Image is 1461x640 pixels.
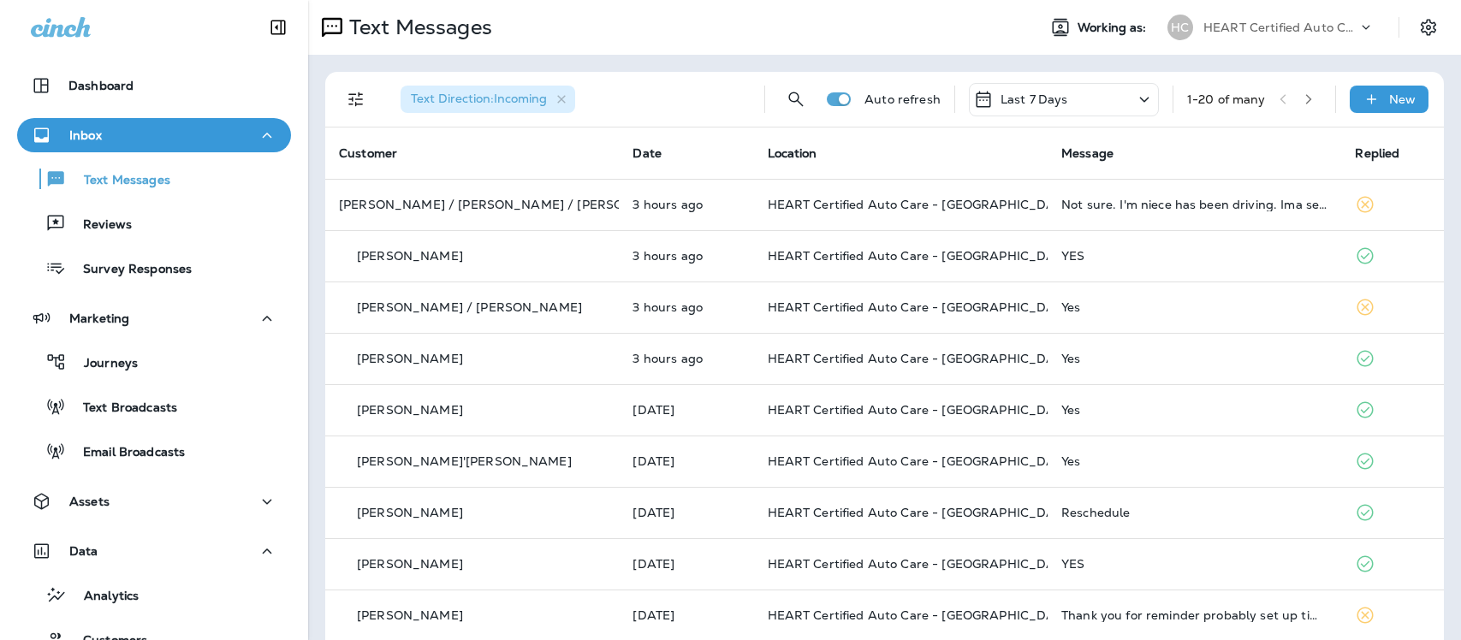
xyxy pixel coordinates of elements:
p: Text Messages [342,15,492,40]
p: [PERSON_NAME] [357,506,463,519]
div: HC [1167,15,1193,40]
div: Yes [1061,403,1327,417]
div: Reschedule [1061,506,1327,519]
div: Not sure. I'm niece has been driving. Ima see if they can bring it now [1061,198,1327,211]
span: HEART Certified Auto Care - [GEOGRAPHIC_DATA] [768,402,1075,418]
p: Inbox [69,128,102,142]
p: Text Broadcasts [66,400,177,417]
p: [PERSON_NAME] [357,249,463,263]
p: [PERSON_NAME]'[PERSON_NAME] [357,454,572,468]
button: Filters [339,82,373,116]
div: 1 - 20 of many [1187,92,1266,106]
button: Collapse Sidebar [254,10,302,44]
span: HEART Certified Auto Care - [GEOGRAPHIC_DATA] [768,299,1075,315]
div: Yes [1061,300,1327,314]
p: Last 7 Days [1001,92,1068,106]
span: HEART Certified Auto Care - [GEOGRAPHIC_DATA] [768,505,1075,520]
p: HEART Certified Auto Care [1203,21,1357,34]
div: Text Direction:Incoming [401,86,575,113]
p: Oct 3, 2025 09:03 AM [633,352,739,365]
span: Message [1061,145,1114,161]
span: Date [633,145,662,161]
button: Analytics [17,577,291,613]
button: Data [17,534,291,568]
p: Auto refresh [864,92,941,106]
span: HEART Certified Auto Care - [GEOGRAPHIC_DATA] [768,453,1075,469]
div: Thank you for reminder probably set up time next week, appreciate [1061,608,1327,622]
button: Inbox [17,118,291,152]
p: Oct 2, 2025 09:04 AM [633,506,739,519]
button: Search Messages [779,82,813,116]
span: Text Direction : Incoming [411,91,547,106]
p: [PERSON_NAME] / [PERSON_NAME] [357,300,582,314]
div: YES [1061,249,1327,263]
span: Working as: [1078,21,1150,35]
span: Customer [339,145,397,161]
p: Reviews [66,217,132,234]
button: Marketing [17,301,291,335]
p: Journeys [67,356,138,372]
p: Oct 3, 2025 09:04 AM [633,300,739,314]
div: Yes [1061,454,1327,468]
button: Reviews [17,205,291,241]
button: Settings [1413,12,1444,43]
span: Replied [1355,145,1399,161]
p: Dashboard [68,79,134,92]
button: Email Broadcasts [17,433,291,469]
button: Survey Responses [17,250,291,286]
p: New [1389,92,1416,106]
div: YES [1061,557,1327,571]
button: Text Broadcasts [17,388,291,424]
p: Oct 1, 2025 03:33 PM [633,608,739,622]
div: Yes [1061,352,1327,365]
p: Oct 2, 2025 12:19 PM [633,403,739,417]
span: Location [768,145,817,161]
p: Oct 2, 2025 06:54 AM [633,557,739,571]
p: [PERSON_NAME] / [PERSON_NAME] / [PERSON_NAME] [339,198,683,211]
p: Assets [69,495,110,508]
button: Text Messages [17,161,291,197]
span: HEART Certified Auto Care - [GEOGRAPHIC_DATA] [768,248,1075,264]
button: Assets [17,484,291,519]
p: [PERSON_NAME] [357,557,463,571]
button: Dashboard [17,68,291,103]
p: Oct 2, 2025 09:06 AM [633,454,739,468]
p: Oct 3, 2025 09:36 AM [633,198,739,211]
p: Marketing [69,311,129,325]
button: Journeys [17,344,291,380]
span: HEART Certified Auto Care - [GEOGRAPHIC_DATA] [768,197,1075,212]
p: Survey Responses [66,262,192,278]
p: Oct 3, 2025 09:12 AM [633,249,739,263]
p: [PERSON_NAME] [357,403,463,417]
span: HEART Certified Auto Care - [GEOGRAPHIC_DATA] [768,607,1075,623]
p: Data [69,544,98,558]
p: [PERSON_NAME] [357,608,463,622]
p: [PERSON_NAME] [357,352,463,365]
span: HEART Certified Auto Care - [GEOGRAPHIC_DATA] [768,351,1075,366]
span: HEART Certified Auto Care - [GEOGRAPHIC_DATA] [768,556,1075,572]
p: Email Broadcasts [66,445,185,461]
p: Text Messages [67,173,170,189]
p: Analytics [67,589,139,605]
